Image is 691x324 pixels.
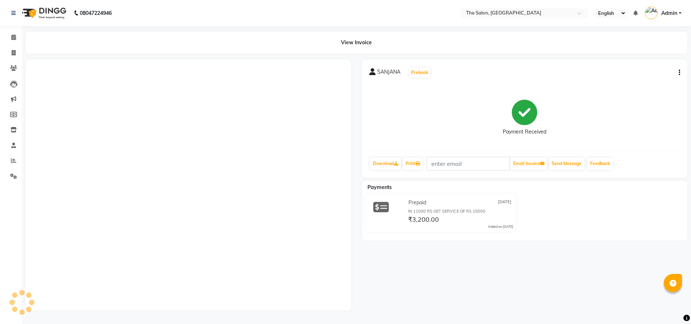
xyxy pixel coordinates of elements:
[408,215,439,225] span: ₹3,200.00
[18,3,68,23] img: logo
[408,208,513,214] div: IN 11000 RS GET SERVICE OF RS 15000
[661,295,684,317] iframe: chat widget
[408,199,426,206] span: Prepaid
[661,9,677,17] span: Admin
[80,3,112,23] b: 08047224946
[370,157,401,170] a: Download
[377,68,400,78] span: SANJANA
[25,32,687,54] div: View Invoice
[427,157,510,171] input: enter email
[645,7,658,19] img: Admin
[488,224,513,229] div: Added on [DATE]
[403,157,423,170] a: Print
[587,157,613,170] a: Feedback
[409,67,430,78] button: Prebook
[367,184,392,190] span: Payments
[510,157,547,170] button: Email Invoice
[498,199,511,206] span: [DATE]
[549,157,584,170] button: Send Message
[503,128,546,136] div: Payment Received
